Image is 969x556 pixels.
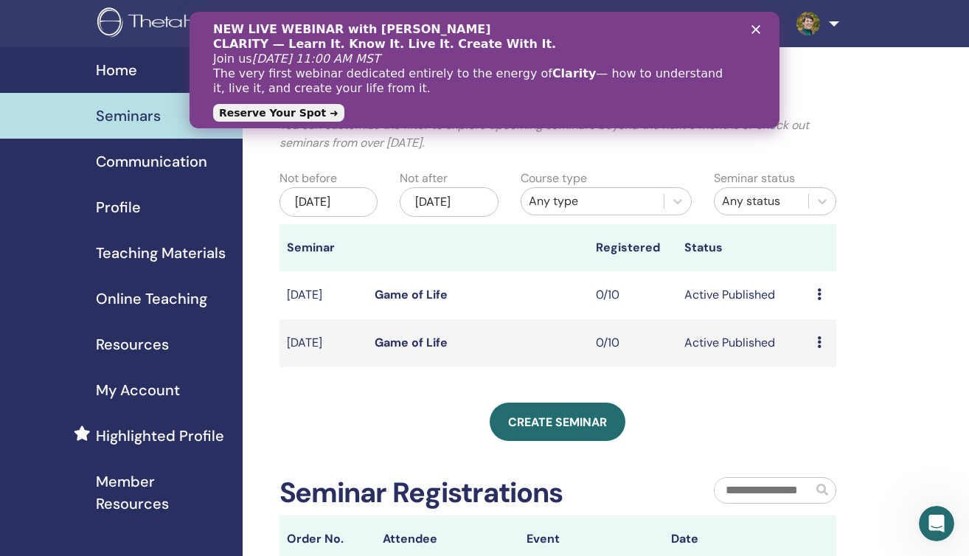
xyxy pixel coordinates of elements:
div: Schließen [562,13,577,22]
a: Game of Life [375,335,448,350]
span: Communication [96,150,207,173]
a: Create seminar [490,403,625,441]
span: Create seminar [508,414,607,430]
img: logo.png [97,7,274,41]
span: Member Resources [96,470,231,515]
th: Seminar [279,224,368,271]
iframe: Intercom live chat Banner [190,12,779,128]
th: Status [677,224,810,271]
td: Active Published [677,319,810,367]
b: Clarity [363,55,406,69]
label: Not after [400,170,448,187]
div: [DATE] [279,187,378,217]
h2: Seminar Registrations [279,476,563,510]
div: Any type [529,192,656,210]
a: Student Dashboard [639,10,785,38]
a: Reserve Your Spot ➜ [24,92,155,110]
label: Seminar status [714,170,795,187]
div: [DATE] [400,187,499,217]
label: Not before [279,170,337,187]
td: [DATE] [279,319,368,367]
div: Any status [722,192,801,210]
span: Resources [96,333,169,355]
span: Seminars [96,105,161,127]
span: Highlighted Profile [96,425,224,447]
td: Active Published [677,271,810,319]
th: Registered [588,224,677,271]
a: Game of Life [375,287,448,302]
td: [DATE] [279,271,368,319]
p: You can customize the filter to explore upcoming seminars beyond the next 3 months or check out s... [279,117,837,152]
span: Profile [96,196,141,218]
label: Course type [521,170,587,187]
span: Home [96,59,137,81]
td: 0/10 [588,319,677,367]
span: My Account [96,379,180,401]
iframe: Intercom live chat [919,506,954,541]
span: Online Teaching [96,288,207,310]
span: Teaching Materials [96,242,226,264]
td: 0/10 [588,271,677,319]
img: default.jpg [796,12,820,35]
